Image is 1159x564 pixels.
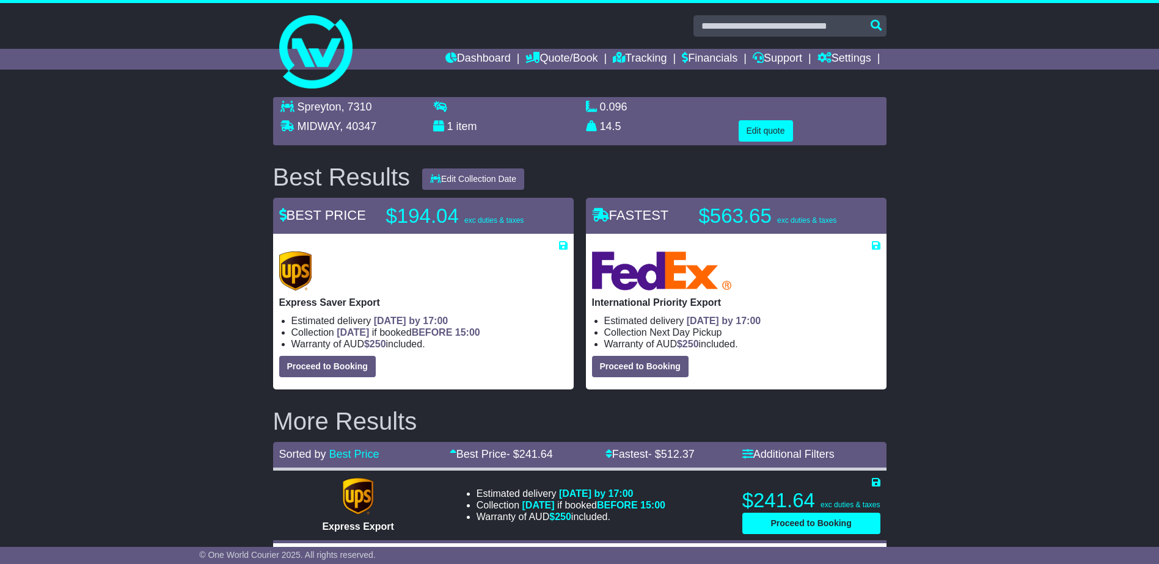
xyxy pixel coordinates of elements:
div: Best Results [267,164,417,190]
a: Dashboard [445,49,511,70]
span: item [456,120,477,132]
li: Estimated delivery [477,488,665,499]
h2: More Results [273,408,887,435]
span: 512.37 [661,448,695,460]
img: UPS (new): Express Export [343,478,373,515]
img: FedEx Express: International Priority Export [592,251,732,291]
span: BEFORE [412,327,453,338]
span: , 40347 [340,120,376,132]
button: Proceed to Booking [742,513,880,534]
span: - $ [506,448,553,460]
p: $194.04 [386,204,539,228]
p: $241.64 [742,488,880,513]
span: exc duties & taxes [464,216,524,225]
li: Collection [604,327,880,338]
span: exc duties & taxes [777,216,836,225]
span: MIDWAY [298,120,340,132]
button: Edit Collection Date [422,168,524,190]
a: Tracking [613,49,667,70]
a: Best Price [329,448,379,460]
span: [DATE] [522,500,555,510]
span: if booked [337,327,480,338]
a: Best Price- $241.64 [450,448,553,460]
li: Collection [291,327,568,338]
span: 15:00 [455,327,480,338]
span: Sorted by [279,448,326,460]
a: Support [753,49,802,70]
p: $563.65 [699,204,852,228]
a: Fastest- $512.37 [605,448,695,460]
span: [DATE] by 17:00 [559,488,634,499]
li: Warranty of AUD included. [291,338,568,350]
span: Next Day Pickup [649,327,722,338]
span: 1 [447,120,453,132]
span: Spreyton [298,101,342,113]
a: Quote/Book [525,49,598,70]
li: Warranty of AUD included. [604,338,880,350]
span: BEST PRICE [279,208,366,223]
span: 250 [682,339,699,349]
span: 14.5 [600,120,621,132]
span: , 7310 [342,101,372,113]
span: FASTEST [592,208,669,223]
a: Additional Filters [742,448,835,460]
li: Estimated delivery [604,315,880,327]
span: $ [364,339,386,349]
span: $ [677,339,699,349]
span: [DATE] by 17:00 [374,316,448,326]
li: Collection [477,499,665,511]
span: if booked [522,500,665,510]
a: Settings [817,49,871,70]
span: 0.096 [600,101,627,113]
span: [DATE] by 17:00 [687,316,761,326]
img: UPS (new): Express Saver Export [279,251,312,291]
p: International Priority Export [592,297,880,308]
span: © One World Courier 2025. All rights reserved. [199,550,376,560]
span: - $ [648,448,695,460]
li: Warranty of AUD included. [477,511,665,522]
span: 241.64 [519,448,553,460]
span: BEFORE [597,500,638,510]
span: Express Export [322,521,393,532]
span: $ [549,512,571,522]
span: exc duties & taxes [821,501,880,509]
span: 250 [555,512,571,522]
a: Financials [682,49,737,70]
span: 15:00 [640,500,665,510]
span: 250 [370,339,386,349]
li: Estimated delivery [291,315,568,327]
button: Proceed to Booking [592,356,689,377]
p: Express Saver Export [279,297,568,308]
button: Proceed to Booking [279,356,376,377]
span: [DATE] [337,327,369,338]
button: Edit quote [739,120,793,142]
